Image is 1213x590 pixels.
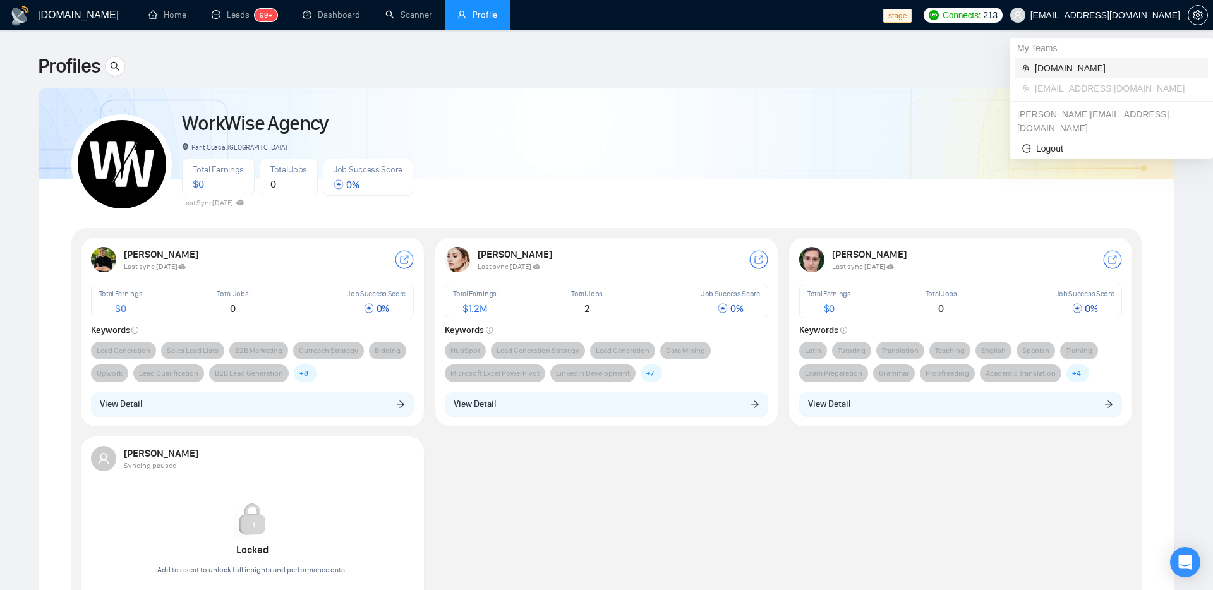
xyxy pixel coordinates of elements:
span: Exam Preparation [805,367,862,380]
strong: Keywords [91,325,139,335]
span: Job Success Score [701,289,760,298]
strong: [PERSON_NAME] [832,248,908,260]
span: Add to a seat to unlock full insights and performance data. [157,565,347,574]
button: View Detailarrow-right [91,392,414,416]
span: Proofreading [926,367,969,380]
img: USER [91,247,116,272]
span: Job Success Score [1056,289,1114,298]
span: Connects: [943,8,981,22]
span: HubSpot [450,344,480,357]
img: Locked [234,502,270,537]
img: WorkWise Agency [78,120,166,208]
button: search [105,56,125,76]
span: View Detail [454,397,496,411]
span: Spanish [1022,344,1049,357]
img: logo [10,6,30,26]
span: Last sync [DATE] [478,262,540,271]
span: Sales Lead Lists [167,344,219,357]
span: team [1022,64,1030,72]
span: Parit Cuaca, [GEOGRAPHIC_DATA] [182,143,287,152]
span: B2B Lead Generation [215,367,283,380]
span: Syncing paused [124,461,177,470]
span: Grammar [879,367,909,380]
span: Last sync [DATE] [124,262,186,271]
span: Lead Generation [596,344,649,357]
strong: [PERSON_NAME] [124,248,200,260]
div: salman.fatih@gigradar.io [1010,104,1213,138]
span: info-circle [486,327,493,334]
span: arrow-right [751,399,759,408]
span: Upwork [97,367,123,380]
span: + 4 [1072,367,1081,380]
span: Job Success Score [334,164,402,175]
span: arrow-right [396,399,405,408]
span: Tutoring [838,344,866,357]
a: setting [1188,10,1208,20]
span: Outreach Strategy [299,344,358,357]
span: Bidding [375,344,401,357]
span: Total Jobs [270,164,307,175]
span: logout [1022,144,1031,153]
span: $ 0 [193,178,203,190]
span: team [1022,85,1030,92]
span: Lead Generation Strategy [497,344,579,357]
span: View Detail [100,397,142,411]
strong: Keywords [445,325,493,335]
sup: 99+ [255,9,277,21]
a: dashboardDashboard [303,9,360,20]
span: Academic Translation [986,367,1056,380]
span: 0 % [364,303,389,315]
span: user [457,10,466,19]
img: USER [799,247,824,272]
span: Lead Qualification [139,367,198,380]
button: View Detailarrow-right [799,392,1123,416]
span: info-circle [840,327,847,334]
div: My Teams [1010,38,1213,58]
span: stage [883,9,912,23]
span: Logout [1022,141,1200,155]
span: 0 % [334,179,359,191]
a: homeHome [148,9,186,20]
span: 0 [270,178,276,190]
span: Total Earnings [453,289,497,298]
span: Total Jobs [571,289,603,298]
span: LinkedIn Development [556,367,630,380]
span: $ 0 [824,303,835,315]
span: Total Earnings [99,289,143,298]
img: USER [445,247,470,272]
span: user [97,452,110,465]
strong: Keywords [799,325,847,335]
span: Last Sync [DATE] [182,198,244,207]
a: searchScanner [385,9,432,20]
span: 0 % [718,303,743,315]
span: arrow-right [1104,399,1113,408]
span: info-circle [131,327,138,334]
span: Training [1066,344,1092,357]
strong: [PERSON_NAME] [124,447,200,459]
span: Last sync [DATE] [832,262,895,271]
span: + 8 [299,367,308,380]
span: + 7 [646,367,654,380]
span: user [1013,11,1022,20]
span: Total Earnings [193,164,244,175]
span: Latin [805,344,821,357]
span: 0 [938,303,944,315]
span: 213 [983,8,997,22]
span: environment [182,143,189,150]
div: Open Intercom Messenger [1170,547,1200,577]
span: 0 [230,303,236,315]
span: setting [1188,10,1207,20]
span: 2 [584,303,590,315]
span: $ 1.2M [462,303,488,315]
span: Total Jobs [217,289,248,298]
span: Translation [882,344,919,357]
span: Profiles [38,51,100,81]
span: Total Jobs [926,289,957,298]
span: 0 % [1072,303,1097,315]
span: Data Mining [666,344,705,357]
a: messageLeads99+ [212,9,277,20]
span: B2B Marketing [235,344,282,357]
span: search [106,61,124,71]
span: [EMAIL_ADDRESS][DOMAIN_NAME] [1035,81,1200,95]
span: Microsoft Excel PowerPivot [450,367,540,380]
